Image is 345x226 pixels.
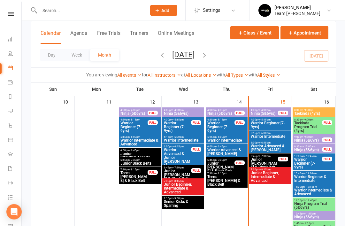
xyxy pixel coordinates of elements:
span: Warrior Advanced & [PERSON_NAME] [207,148,246,156]
span: 6:00pm [207,145,246,148]
span: - 6:45pm [217,145,227,148]
a: All Locations [185,73,217,78]
div: 15 [280,97,292,107]
span: - 8:15pm [217,172,227,175]
div: FULL [234,111,245,116]
span: - 6:45pm [173,145,184,148]
span: - 6:00pm [130,136,140,139]
span: 10:00am [294,155,322,158]
span: Warrior Intermediate & Advanced [120,139,159,146]
span: 4:30pm [120,119,148,121]
span: - 4:30pm [130,109,140,112]
th: Thu [205,82,249,96]
span: - 4:30pm [260,109,271,112]
span: Junior [PERSON_NAME] & Black Belt [207,162,235,173]
span: Ninja (5&6yrs) [120,112,148,116]
span: Warrior Beginner (7-9yrs) [207,121,235,133]
strong: with [217,72,225,77]
span: - 10:45am [305,155,317,158]
a: Payments [8,76,22,90]
a: Reports [8,90,22,105]
span: - 7:30pm [260,155,271,158]
span: Ninja (5&6yrs) [250,112,278,116]
span: 4:30pm [164,119,191,121]
span: Junior [PERSON_NAME] [120,152,159,160]
span: - 8:15pm [173,180,184,183]
span: 10:45am [294,172,334,175]
span: 4:00pm [164,109,203,112]
span: Warrior Advanced & Junior [PERSON_NAME] [164,148,191,168]
button: Online Meetings [158,30,194,44]
div: 14 [237,97,248,107]
div: FULL [234,121,245,125]
th: Sat [292,82,336,96]
strong: at [181,72,185,77]
span: Ninja (5&6yrs) [164,112,203,116]
span: 5:15pm [120,136,159,139]
span: 6:45pm [164,167,191,169]
span: 9:00am [294,136,322,139]
span: Warrior Beginner [7-9yrs] [250,121,290,129]
span: Teens [PERSON_NAME] & Black Belt [207,175,246,187]
th: Mon [75,82,118,96]
span: - 12:45pm [305,199,317,202]
span: Warrior Intermediate & Advanced [294,189,334,196]
div: FULL [191,147,201,152]
span: - 9:30am [303,136,313,139]
span: 6:00pm [164,145,191,148]
span: 9:30am [294,145,322,148]
span: - 6:00pm [260,132,271,135]
span: 8:30am [294,109,334,112]
span: Warrior Beginner & Intermediate [294,175,334,183]
a: Product Sales [8,133,22,148]
span: Ninja (5&6yrs) [207,112,235,116]
span: - 4:30pm [173,109,184,112]
span: 7:30pm [164,180,203,183]
span: Teens [PERSON_NAME] & Black Belt [120,171,148,183]
button: Month [90,49,119,61]
a: All Styles [257,73,280,78]
span: - 10:00am [303,145,315,148]
span: 4:00pm [250,109,278,112]
span: 4:00pm [120,109,148,112]
span: Junior [PERSON_NAME] & Black Belt [250,158,278,169]
div: 11 [106,97,118,107]
span: 1:45pm [294,222,334,225]
input: Search... [38,6,142,15]
span: 6:45pm [207,159,235,162]
a: People [8,47,22,61]
span: 6:00pm [120,149,159,152]
a: All events [117,73,142,78]
span: Warrior Intermediate [207,139,246,143]
div: FULL [278,157,288,162]
span: - 12:15pm [305,186,317,189]
div: FULL [322,147,332,152]
span: 6:45pm [250,155,278,158]
span: - 5:15pm [173,119,184,121]
th: Sun [31,82,75,96]
span: 6:00pm [250,142,290,144]
span: Warrior Beginner (7-9yrs) [294,158,322,169]
span: - 9:00pm [173,197,184,200]
span: Junior Beginner, Intermediate & Advanced [250,171,290,183]
span: - 9:00am [303,119,313,121]
span: - 5:15pm [130,119,140,121]
div: FULL [191,168,201,173]
span: 6:45pm [120,159,159,162]
button: Agenda [70,30,88,44]
span: - 1:15pm [305,213,316,215]
div: FULL [322,121,332,125]
span: 7:30pm [250,168,290,171]
span: - 2:15pm [303,222,314,225]
span: Warrior Beginner (7-9yrs) [164,121,191,133]
span: - 5:15pm [217,119,227,121]
div: FULL [322,138,332,143]
span: - 8:15pm [130,168,140,171]
span: Warrior Intermediate [250,135,290,139]
div: 13 [193,97,205,107]
div: FULL [148,111,158,116]
span: - 6:00pm [217,136,227,139]
span: 4:00pm [207,109,235,112]
a: All Types [225,73,249,78]
div: 16 [324,97,335,107]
